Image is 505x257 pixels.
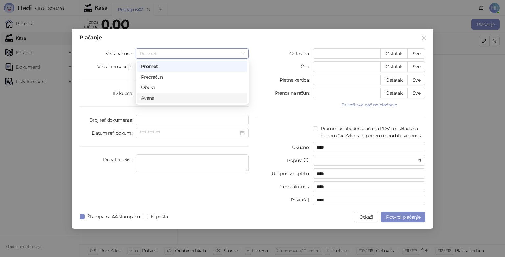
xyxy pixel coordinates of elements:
label: Vrsta računa [106,48,136,59]
input: Datum ref. dokum. [140,129,239,137]
label: Gotovina [289,48,313,59]
label: Popust [287,155,313,166]
button: Prikaži sve načine plaćanja [313,101,425,109]
div: Plaćanje [80,35,425,40]
div: Obuka [141,84,243,91]
button: Ostatak [380,61,408,72]
button: Otkaži [354,212,378,222]
span: Promet [140,49,245,58]
button: Sve [407,48,425,59]
button: Ostatak [380,48,408,59]
label: Ček [301,61,313,72]
button: Close [419,33,429,43]
button: Sve [407,88,425,98]
button: Sve [407,75,425,85]
div: Avans [137,93,247,103]
label: Dodatni tekst [103,154,136,165]
textarea: Dodatni tekst [136,154,249,172]
div: Obuka [137,82,247,93]
button: Sve [407,61,425,72]
label: Prenos na račun [275,88,313,98]
input: Broj ref. dokumenta [136,115,249,125]
label: Datum ref. dokum. [92,128,136,138]
label: Vrsta transakcije [97,61,136,72]
label: Ukupno za uplatu [272,168,313,179]
span: Promet oslobođen plaćanja PDV-a u skladu sa članom 24. Zakona o porezu na dodatu vrednost [318,125,425,139]
label: Povraćaj [291,195,313,205]
label: Preostali iznos [278,181,313,192]
span: El. pošta [148,213,171,220]
span: Zatvori [419,35,429,40]
span: Potvrdi plaćanje [386,214,420,220]
button: Potvrdi plaćanje [381,212,425,222]
div: Avans [141,94,243,102]
label: Ukupno [292,142,313,152]
span: close [421,35,427,40]
button: Ostatak [380,75,408,85]
label: Broj ref. dokumenta [89,115,136,125]
div: Promet [137,61,247,72]
span: Štampa na A4 štampaču [85,213,143,220]
button: Ostatak [380,88,408,98]
div: Predračun [141,73,243,81]
div: Promet [141,63,243,70]
div: Predračun [137,72,247,82]
label: ID kupca [113,88,136,99]
label: Platna kartica [280,75,313,85]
